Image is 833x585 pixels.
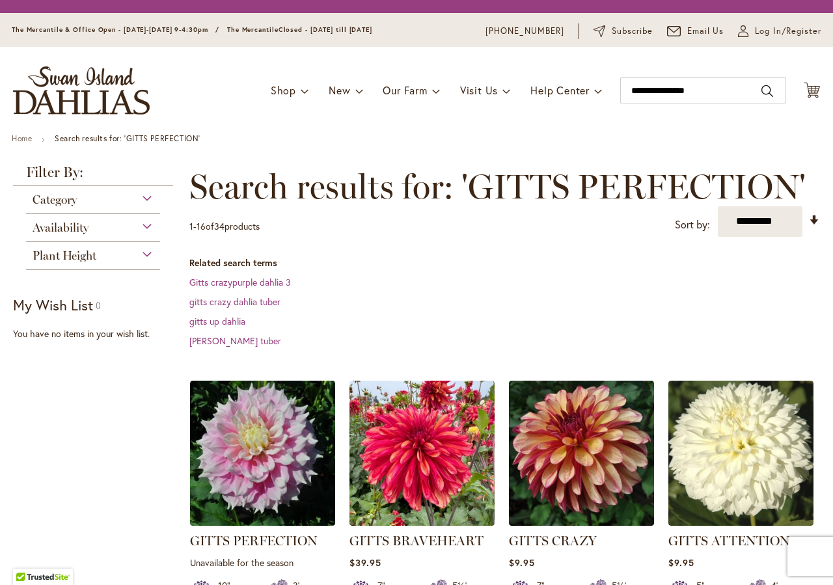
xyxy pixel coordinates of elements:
a: Email Us [667,25,724,38]
span: Email Us [687,25,724,38]
a: gitts up dahlia [189,315,245,327]
span: Plant Height [33,249,96,263]
span: $9.95 [509,556,535,569]
div: You have no items in your wish list. [13,327,181,340]
span: 34 [214,220,225,232]
a: GITTS PERFECTION [190,533,318,549]
span: $9.95 [668,556,694,569]
span: The Mercantile & Office Open - [DATE]-[DATE] 9-4:30pm / The Mercantile [12,25,279,34]
span: Our Farm [383,83,427,97]
span: Category [33,193,77,207]
img: Gitts Crazy [509,381,654,526]
a: Gitts Crazy [509,516,654,528]
img: GITTS BRAVEHEART [349,381,495,526]
span: 16 [197,220,206,232]
iframe: Launch Accessibility Center [10,539,46,575]
a: GITTS CRAZY [509,533,597,549]
span: 1 [189,220,193,232]
a: Log In/Register [738,25,821,38]
p: Unavailable for the season [190,556,335,569]
img: GITTS ATTENTION [668,381,813,526]
strong: Filter By: [13,165,173,186]
a: Gitts crazypurple dahlia 3 [189,276,291,288]
label: Sort by: [675,213,710,237]
a: [PHONE_NUMBER] [485,25,564,38]
a: GITTS BRAVEHEART [349,533,484,549]
a: GITTS PERFECTION [190,516,335,528]
a: Subscribe [594,25,653,38]
a: GITTS ATTENTION [668,516,813,528]
a: Home [12,133,32,143]
a: GITTS BRAVEHEART [349,516,495,528]
dt: Related search terms [189,256,820,269]
a: [PERSON_NAME] tuber [189,334,281,347]
span: Log In/Register [755,25,821,38]
span: Availability [33,221,89,235]
p: - of products [189,216,260,237]
span: New [329,83,350,97]
span: Visit Us [460,83,498,97]
span: Shop [271,83,296,97]
a: gitts crazy dahlia tuber [189,295,280,308]
img: GITTS PERFECTION [190,381,335,526]
span: $39.95 [349,556,381,569]
strong: My Wish List [13,295,93,314]
button: Search [761,81,773,102]
span: Help Center [530,83,590,97]
span: Search results for: 'GITTS PERFECTION' [189,167,806,206]
span: Closed - [DATE] till [DATE] [279,25,372,34]
strong: Search results for: 'GITTS PERFECTION' [55,133,200,143]
a: GITTS ATTENTION [668,533,790,549]
span: Subscribe [612,25,653,38]
a: store logo [13,66,150,115]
